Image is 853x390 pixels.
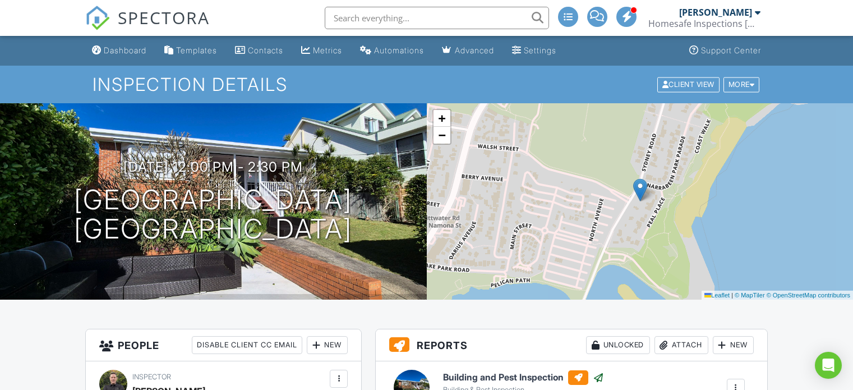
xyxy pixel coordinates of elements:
[86,329,361,361] h3: People
[307,336,348,354] div: New
[656,80,722,88] a: Client View
[815,352,842,379] div: Open Intercom Messenger
[248,45,283,55] div: Contacts
[443,370,604,385] h6: Building and Pest Inspection
[356,40,428,61] a: Automations (Advanced)
[633,178,647,201] img: Marker
[376,329,767,361] h3: Reports
[508,40,561,61] a: Settings
[767,292,850,299] a: © OpenStreetMap contributors
[85,6,110,30] img: The Best Home Inspection Software - Spectora
[85,15,210,39] a: SPECTORA
[434,110,450,127] a: Zoom in
[704,292,730,299] a: Leaflet
[325,7,549,29] input: Search everything...
[87,40,151,61] a: Dashboard
[731,292,733,299] span: |
[434,127,450,144] a: Zoom out
[297,40,347,61] a: Metrics
[132,373,171,381] span: Inspector
[735,292,765,299] a: © MapTiler
[437,40,499,61] a: Advanced
[679,7,752,18] div: [PERSON_NAME]
[455,45,494,55] div: Advanced
[374,45,424,55] div: Automations
[713,336,754,354] div: New
[104,45,146,55] div: Dashboard
[93,75,760,94] h1: Inspection Details
[657,77,720,92] div: Client View
[118,6,210,29] span: SPECTORA
[176,45,217,55] div: Templates
[74,185,352,245] h1: [GEOGRAPHIC_DATA] [GEOGRAPHIC_DATA]
[524,45,556,55] div: Settings
[701,45,761,55] div: Support Center
[438,128,445,142] span: −
[648,18,760,29] div: Homesafe Inspections Northern Beaches
[123,159,303,175] h3: [DATE] 12:00 pm - 2:30 pm
[723,77,760,92] div: More
[586,336,650,354] div: Unlocked
[685,40,766,61] a: Support Center
[438,111,445,125] span: +
[313,45,342,55] div: Metrics
[230,40,288,61] a: Contacts
[160,40,222,61] a: Templates
[654,336,708,354] div: Attach
[192,336,302,354] div: Disable Client CC Email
